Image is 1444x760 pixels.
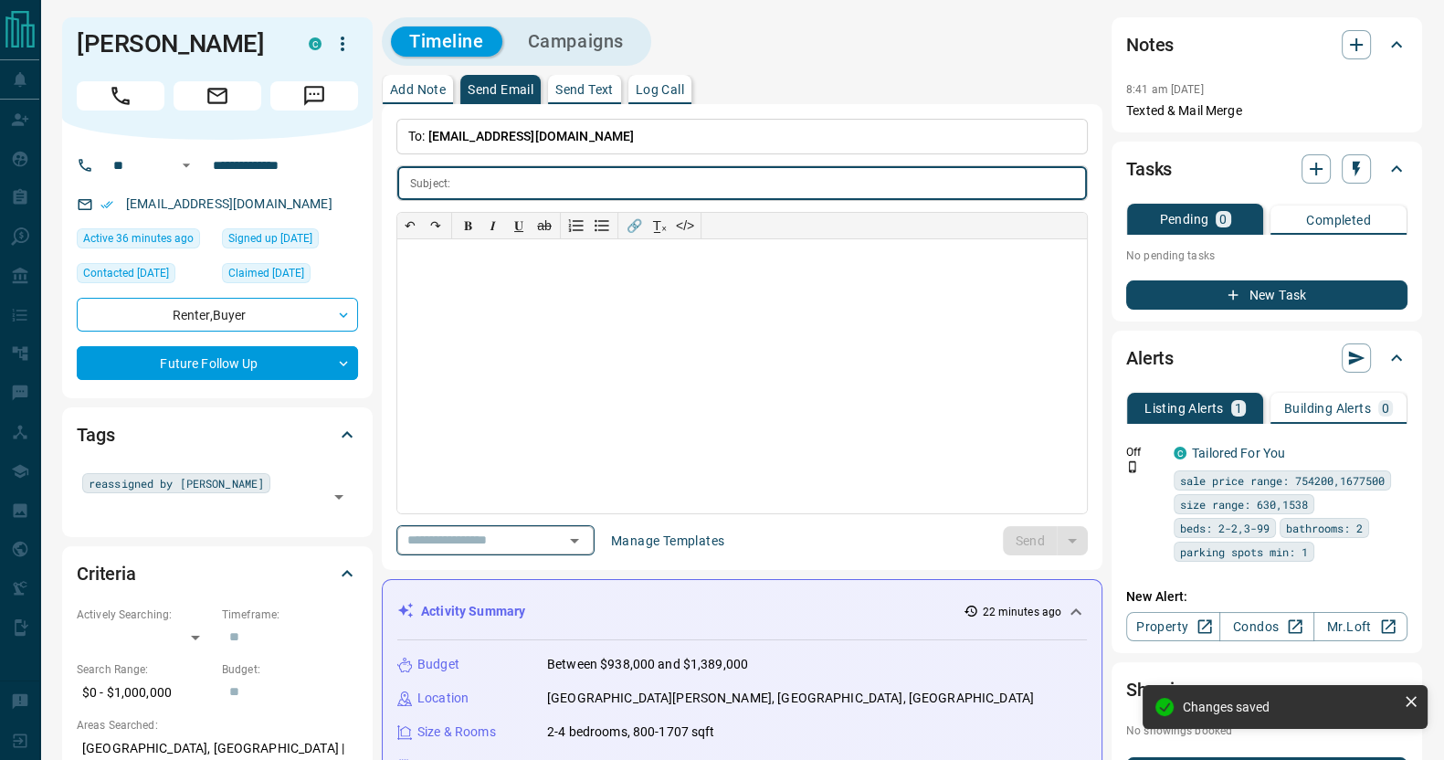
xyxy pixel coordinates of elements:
[547,723,715,742] p: 2-4 bedrooms, 800-1707 sqft
[1180,495,1308,513] span: size range: 630,1538
[1126,460,1139,473] svg: Push Notification Only
[410,175,450,192] p: Subject:
[77,29,281,58] h1: [PERSON_NAME]
[83,229,194,248] span: Active 36 minutes ago
[309,37,321,50] div: condos.ca
[397,595,1087,628] div: Activity Summary22 minutes ago
[564,213,589,238] button: Numbered list
[77,678,213,708] p: $0 - $1,000,000
[1174,447,1186,459] div: condos.ca
[77,607,213,623] p: Actively Searching:
[1180,471,1385,490] span: sale price range: 754200,1677500
[1126,23,1407,67] div: Notes
[1180,519,1270,537] span: beds: 2-2,3-99
[1180,543,1308,561] span: parking spots min: 1
[547,689,1034,708] p: [GEOGRAPHIC_DATA][PERSON_NAME], [GEOGRAPHIC_DATA], [GEOGRAPHIC_DATA]
[77,552,358,596] div: Criteria
[600,526,735,555] button: Manage Templates
[222,263,358,289] div: Tue Oct 15 2024
[468,83,533,96] p: Send Email
[77,559,136,588] h2: Criteria
[1126,723,1407,739] p: No showings booked
[1284,402,1371,415] p: Building Alerts
[77,346,358,380] div: Future Follow Up
[326,484,352,510] button: Open
[1126,30,1174,59] h2: Notes
[175,154,197,176] button: Open
[1126,612,1220,641] a: Property
[506,213,532,238] button: 𝐔
[228,264,304,282] span: Claimed [DATE]
[555,83,614,96] p: Send Text
[397,213,423,238] button: ↶
[1382,402,1389,415] p: 0
[390,83,446,96] p: Add Note
[547,655,748,674] p: Between $938,000 and $1,389,000
[982,604,1061,620] p: 22 minutes ago
[417,689,469,708] p: Location
[1219,213,1227,226] p: 0
[89,474,264,492] span: reassigned by [PERSON_NAME]
[77,298,358,332] div: Renter , Buyer
[417,723,496,742] p: Size & Rooms
[174,81,261,111] span: Email
[396,119,1088,154] p: To:
[1219,612,1313,641] a: Condos
[510,26,642,57] button: Campaigns
[1183,700,1397,714] div: Changes saved
[77,661,213,678] p: Search Range:
[672,213,698,238] button: </>
[100,198,113,211] svg: Email Verified
[270,81,358,111] span: Message
[1126,336,1407,380] div: Alerts
[1235,402,1242,415] p: 1
[391,26,502,57] button: Timeline
[77,717,358,734] p: Areas Searched:
[1126,587,1407,607] p: New Alert:
[228,229,312,248] span: Signed up [DATE]
[455,213,480,238] button: 𝐁
[423,213,448,238] button: ↷
[514,218,523,233] span: 𝐔
[1286,519,1363,537] span: bathrooms: 2
[77,413,358,457] div: Tags
[1159,213,1208,226] p: Pending
[1192,446,1285,460] a: Tailored For You
[1126,242,1407,269] p: No pending tasks
[1313,612,1407,641] a: Mr.Loft
[589,213,615,238] button: Bullet list
[647,213,672,238] button: T̲ₓ
[421,602,525,621] p: Activity Summary
[537,218,552,233] s: ab
[83,264,169,282] span: Contacted [DATE]
[1126,101,1407,121] p: Texted & Mail Merge
[1144,402,1224,415] p: Listing Alerts
[636,83,684,96] p: Log Call
[417,655,459,674] p: Budget
[1126,675,1204,704] h2: Showings
[77,81,164,111] span: Call
[77,420,114,449] h2: Tags
[1126,147,1407,191] div: Tasks
[1126,343,1174,373] h2: Alerts
[1126,280,1407,310] button: New Task
[621,213,647,238] button: 🔗
[1003,526,1088,555] div: split button
[1126,154,1172,184] h2: Tasks
[77,263,213,289] div: Sun Sep 18 2022
[126,196,332,211] a: [EMAIL_ADDRESS][DOMAIN_NAME]
[428,129,635,143] span: [EMAIL_ADDRESS][DOMAIN_NAME]
[562,528,587,554] button: Open
[222,661,358,678] p: Budget:
[1126,668,1407,712] div: Showings
[1306,214,1371,227] p: Completed
[532,213,557,238] button: ab
[1126,83,1204,96] p: 8:41 am [DATE]
[222,228,358,254] div: Thu Jun 18 2020
[77,228,213,254] div: Fri Aug 15 2025
[1126,444,1163,460] p: Off
[480,213,506,238] button: 𝑰
[222,607,358,623] p: Timeframe:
